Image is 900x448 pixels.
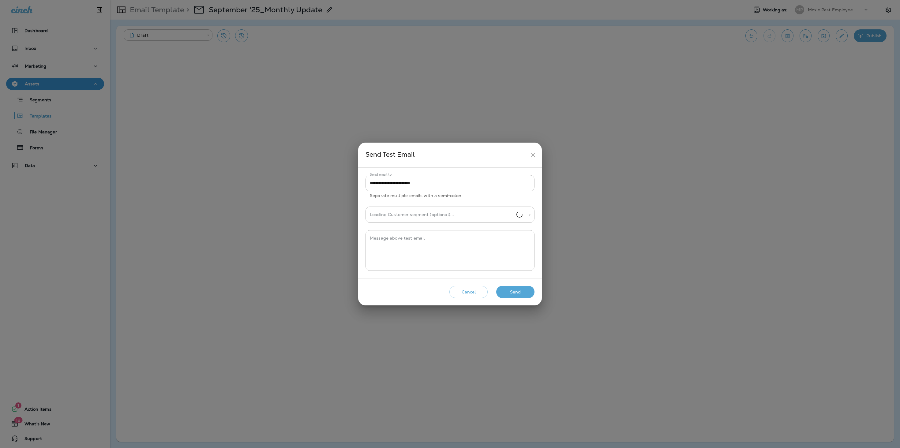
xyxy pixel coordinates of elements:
div: Send Test Email [366,149,527,161]
p: Separate multiple emails with a semi-colon [370,192,530,199]
button: Open [527,212,532,218]
button: Cancel [449,286,488,298]
button: Send [496,286,534,298]
label: Send email to [370,172,392,177]
button: close [527,149,539,161]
